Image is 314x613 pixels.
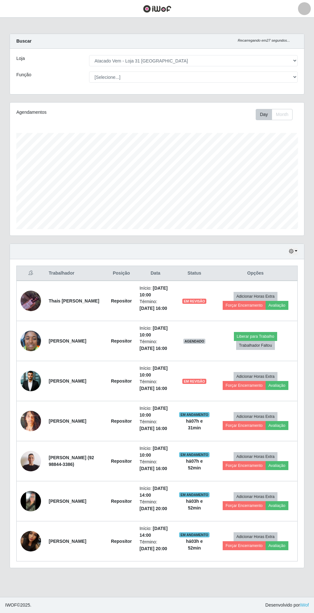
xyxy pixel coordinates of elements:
[111,499,132,504] strong: Repositor
[223,381,266,390] button: Forçar Encerramento
[111,338,132,344] strong: Repositor
[236,341,275,350] button: Trabalhador Faltou
[234,332,277,341] button: Liberar para Trabalho
[179,492,210,497] span: EM ANDAMENTO
[49,338,86,344] strong: [PERSON_NAME]
[139,486,168,498] time: [DATE] 14:00
[16,71,31,78] label: Função
[139,446,168,458] time: [DATE] 10:00
[256,109,272,120] button: Day
[139,405,171,418] li: Início:
[139,386,167,391] time: [DATE] 16:00
[139,338,171,352] li: Término:
[139,466,167,471] time: [DATE] 16:00
[111,298,132,303] strong: Repositor
[21,523,41,559] img: 1755805005729.jpeg
[183,339,206,344] span: AGENDADO
[16,55,25,62] label: Loja
[266,381,288,390] button: Avaliação
[223,421,266,430] button: Forçar Encerramento
[186,539,203,551] strong: há 03 h e 52 min
[182,299,206,304] span: EM REVISÃO
[139,445,171,459] li: Início:
[234,532,277,541] button: Adicionar Horas Extra
[49,539,86,544] strong: [PERSON_NAME]
[139,506,167,511] time: [DATE] 20:00
[111,418,132,424] strong: Repositor
[234,292,277,301] button: Adicionar Horas Extra
[223,301,266,310] button: Forçar Encerramento
[256,109,298,120] div: Toolbar with button groups
[21,491,41,511] img: 1748484954184.jpeg
[223,501,266,510] button: Forçar Encerramento
[223,541,266,550] button: Forçar Encerramento
[139,459,171,472] li: Término:
[234,372,277,381] button: Adicionar Horas Extra
[21,366,41,396] img: 1757210269683.jpeg
[49,418,86,424] strong: [PERSON_NAME]
[238,38,290,42] i: Recarregando em 27 segundos...
[21,291,41,311] img: 1751660689002.jpeg
[139,286,168,297] time: [DATE] 10:00
[186,499,203,510] strong: há 03 h e 52 min
[139,546,167,551] time: [DATE] 20:00
[266,461,288,470] button: Avaliação
[139,526,168,538] time: [DATE] 14:00
[186,459,203,470] strong: há 07 h e 52 min
[182,379,206,384] span: EM REVISÃO
[266,421,288,430] button: Avaliação
[136,266,175,281] th: Data
[186,418,203,430] strong: há 07 h e 31 min
[179,412,210,417] span: EM ANDAMENTO
[139,426,167,431] time: [DATE] 16:00
[139,325,171,338] li: Início:
[265,602,309,609] span: Desenvolvido por
[139,525,171,539] li: Início:
[175,266,214,281] th: Status
[49,455,94,467] strong: [PERSON_NAME] (92 98844-3386)
[49,298,99,303] strong: Thais [PERSON_NAME]
[139,365,171,378] li: Início:
[139,285,171,298] li: Início:
[179,532,210,537] span: EM ANDAMENTO
[49,378,86,384] strong: [PERSON_NAME]
[139,539,171,552] li: Término:
[139,306,167,311] time: [DATE] 16:00
[266,301,288,310] button: Avaliação
[111,539,132,544] strong: Repositor
[5,602,31,609] span: © 2025 .
[139,326,168,337] time: [DATE] 10:00
[266,541,288,550] button: Avaliação
[139,418,171,432] li: Término:
[234,412,277,421] button: Adicionar Horas Extra
[143,5,171,13] img: CoreUI Logo
[21,327,41,354] img: 1756506011249.jpeg
[5,602,17,608] span: IWOF
[49,499,86,504] strong: [PERSON_NAME]
[45,266,107,281] th: Trabalhador
[256,109,293,120] div: First group
[16,38,31,44] strong: Buscar
[21,403,41,439] img: 1757179899893.jpeg
[139,378,171,392] li: Término:
[21,447,41,475] img: 1757734355382.jpeg
[272,109,293,120] button: Month
[234,452,277,461] button: Adicionar Horas Extra
[139,499,171,512] li: Término:
[223,461,266,470] button: Forçar Encerramento
[300,602,309,608] a: iWof
[139,298,171,312] li: Término:
[16,109,128,116] div: Agendamentos
[234,492,277,501] button: Adicionar Horas Extra
[111,378,132,384] strong: Repositor
[139,366,168,377] time: [DATE] 10:00
[107,266,136,281] th: Posição
[139,346,167,351] time: [DATE] 16:00
[266,501,288,510] button: Avaliação
[139,406,168,418] time: [DATE] 10:00
[111,459,132,464] strong: Repositor
[139,485,171,499] li: Início:
[179,452,210,457] span: EM ANDAMENTO
[213,266,297,281] th: Opções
